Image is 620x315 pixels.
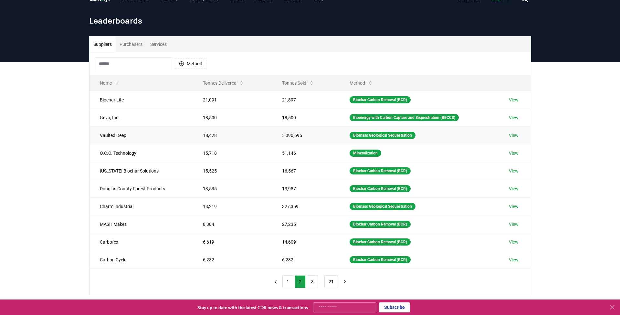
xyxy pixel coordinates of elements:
td: Biochar Life [89,91,193,109]
td: 15,525 [193,162,272,180]
div: Biomass Geological Sequestration [350,132,415,139]
td: 21,091 [193,91,272,109]
td: 13,987 [272,180,339,197]
button: Method [175,58,206,69]
td: 51,146 [272,144,339,162]
button: Tonnes Delivered [198,77,249,89]
a: View [509,97,519,103]
a: View [509,221,519,227]
h1: Leaderboards [89,16,531,26]
td: 27,235 [272,215,339,233]
td: Carbofex [89,233,193,251]
button: Method [344,77,378,89]
a: View [509,168,519,174]
a: View [509,114,519,121]
a: View [509,203,519,210]
td: 16,567 [272,162,339,180]
td: 14,609 [272,233,339,251]
td: O.C.O. Technology [89,144,193,162]
td: 13,535 [193,180,272,197]
button: 1 [282,275,293,288]
td: 6,232 [272,251,339,268]
td: 6,619 [193,233,272,251]
td: [US_STATE] Biochar Solutions [89,162,193,180]
div: Biomass Geological Sequestration [350,203,415,210]
button: Purchasers [116,37,146,52]
td: Douglas County Forest Products [89,180,193,197]
td: 18,500 [193,109,272,126]
button: Suppliers [89,37,116,52]
div: Biochar Carbon Removal (BCR) [350,185,411,192]
td: 21,897 [272,91,339,109]
td: Gevo, Inc. [89,109,193,126]
td: 8,384 [193,215,272,233]
button: 3 [307,275,318,288]
div: Biochar Carbon Removal (BCR) [350,221,411,228]
li: ... [319,278,323,286]
button: Services [146,37,171,52]
button: next page [339,275,350,288]
td: Charm Industrial [89,197,193,215]
div: Biochar Carbon Removal (BCR) [350,238,411,246]
div: Mineralization [350,150,381,157]
div: Biochar Carbon Removal (BCR) [350,256,411,263]
td: 327,359 [272,197,339,215]
a: View [509,185,519,192]
button: previous page [270,275,281,288]
button: 2 [295,275,306,288]
td: 13,219 [193,197,272,215]
button: 21 [324,275,338,288]
a: View [509,150,519,156]
td: 6,232 [193,251,272,268]
a: View [509,239,519,245]
div: Biochar Carbon Removal (BCR) [350,167,411,174]
td: 15,718 [193,144,272,162]
td: Vaulted Deep [89,126,193,144]
a: View [509,257,519,263]
div: Bioenergy with Carbon Capture and Sequestration (BECCS) [350,114,459,121]
td: MASH Makes [89,215,193,233]
td: 18,500 [272,109,339,126]
a: View [509,132,519,139]
div: Biochar Carbon Removal (BCR) [350,96,411,103]
td: 5,090,695 [272,126,339,144]
td: 18,428 [193,126,272,144]
td: Carbon Cycle [89,251,193,268]
button: Tonnes Sold [277,77,319,89]
button: Name [95,77,125,89]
